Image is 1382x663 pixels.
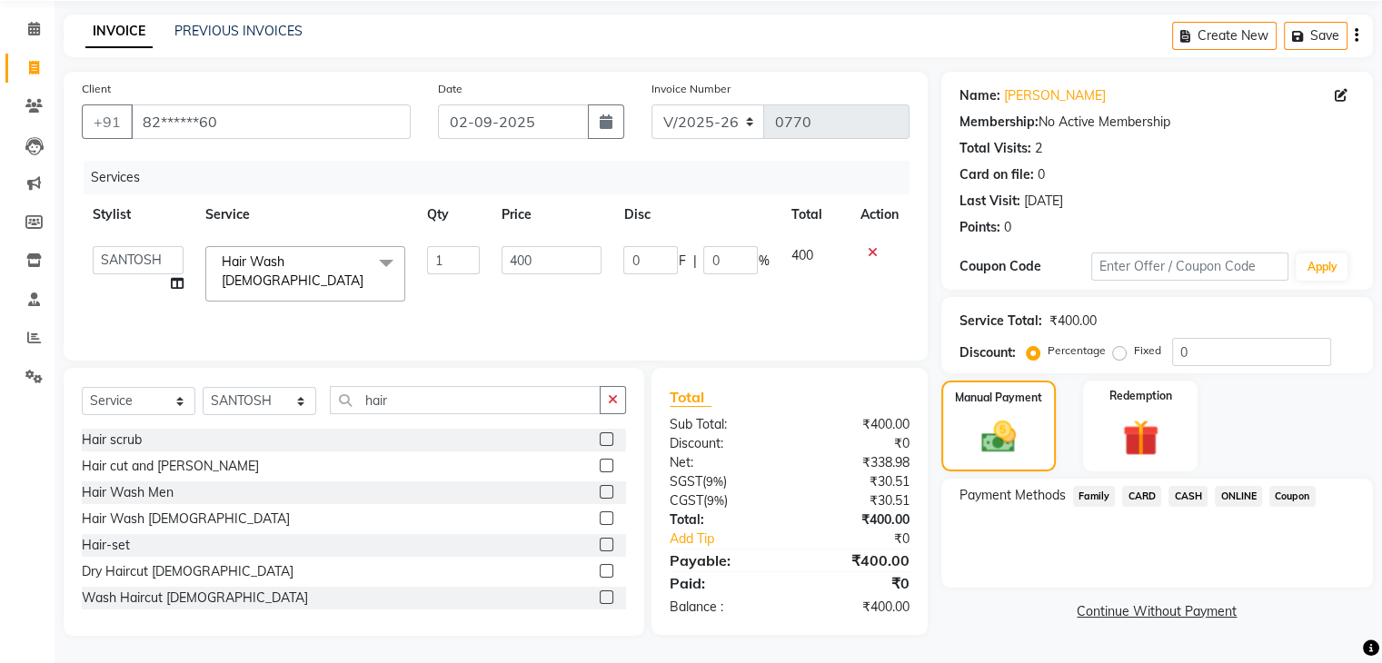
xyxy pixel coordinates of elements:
span: ONLINE [1215,486,1262,507]
div: 0 [1004,218,1011,237]
div: No Active Membership [959,113,1355,132]
div: Wash Haircut [DEMOGRAPHIC_DATA] [82,589,308,608]
div: ₹400.00 [790,415,923,434]
img: _gift.svg [1111,415,1170,460]
span: 9% [707,493,724,508]
input: Search by Name/Mobile/Email/Code [131,104,411,139]
button: +91 [82,104,133,139]
th: Stylist [82,194,194,235]
a: [PERSON_NAME] [1004,86,1106,105]
div: Hair Wash Men [82,483,174,502]
span: Family [1073,486,1116,507]
label: Percentage [1048,342,1106,359]
div: Total: [656,510,790,529]
th: Service [194,194,416,235]
label: Invoice Number [651,81,731,97]
span: CARD [1122,486,1161,507]
button: Create New [1172,22,1277,50]
div: Net: [656,453,790,472]
a: PREVIOUS INVOICES [174,23,303,39]
div: Hair cut and [PERSON_NAME] [82,457,259,476]
div: ₹400.00 [790,598,923,617]
div: [DATE] [1024,192,1063,211]
a: Continue Without Payment [945,602,1369,621]
span: % [758,252,769,271]
div: Payable: [656,549,790,571]
div: Last Visit: [959,192,1020,211]
div: Total Visits: [959,139,1031,158]
label: Manual Payment [955,390,1042,406]
div: ₹400.00 [790,510,923,529]
label: Client [82,81,111,97]
div: ₹30.51 [790,472,923,491]
span: 400 [790,247,812,263]
div: Balance : [656,598,790,617]
div: Points: [959,218,1000,237]
div: Services [84,161,923,194]
div: ₹30.51 [790,491,923,510]
div: Card on file: [959,165,1034,184]
a: Add Tip [656,529,811,549]
div: Sub Total: [656,415,790,434]
div: Hair Wash [DEMOGRAPHIC_DATA] [82,510,290,529]
div: Hair scrub [82,430,142,450]
div: ₹400.00 [790,549,923,571]
span: Coupon [1269,486,1316,507]
div: Name: [959,86,1000,105]
div: Hair-set [82,536,130,555]
label: Date [438,81,462,97]
span: Payment Methods [959,486,1066,505]
div: 0 [1038,165,1045,184]
div: Coupon Code [959,257,1091,276]
div: Dry Haircut [DEMOGRAPHIC_DATA] [82,562,293,581]
div: ₹338.98 [790,453,923,472]
button: Save [1284,22,1347,50]
div: ₹0 [790,434,923,453]
span: | [692,252,696,271]
th: Total [780,194,849,235]
div: Membership: [959,113,1039,132]
button: Apply [1296,253,1347,281]
a: x [363,272,372,289]
th: Qty [416,194,491,235]
div: Paid: [656,572,790,594]
span: SGST [670,473,702,490]
th: Action [850,194,910,235]
div: Discount: [959,343,1016,362]
input: Enter Offer / Coupon Code [1091,252,1289,281]
a: INVOICE [85,15,153,48]
input: Search or Scan [330,386,601,414]
span: F [678,252,685,271]
th: Disc [612,194,780,235]
div: 2 [1035,139,1042,158]
span: Total [670,388,711,407]
label: Fixed [1134,342,1161,359]
div: Discount: [656,434,790,453]
span: 9% [706,474,723,489]
label: Redemption [1109,388,1172,404]
div: Service Total: [959,312,1042,331]
span: Hair Wash [DEMOGRAPHIC_DATA] [222,253,363,289]
img: _cash.svg [970,417,1027,457]
span: CASH [1168,486,1208,507]
div: ( ) [656,472,790,491]
div: ₹0 [790,572,923,594]
div: ( ) [656,491,790,510]
span: CGST [670,492,703,509]
th: Price [491,194,612,235]
div: ₹400.00 [1049,312,1097,331]
div: ₹0 [811,529,922,549]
